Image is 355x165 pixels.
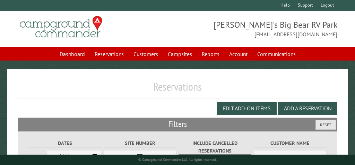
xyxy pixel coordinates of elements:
a: Dashboard [55,47,89,61]
button: Edit Add-on Items [217,102,277,115]
h2: Filters [18,118,337,131]
button: Add a Reservation [278,102,337,115]
small: © Campground Commander LLC. All rights reserved. [138,157,217,162]
a: Campsites [164,47,196,61]
label: From: [28,154,47,161]
label: Site Number [104,139,176,147]
a: Reservations [90,47,128,61]
a: Account [225,47,252,61]
a: Customers [129,47,162,61]
a: Communications [253,47,300,61]
img: Campground Commander [18,13,104,40]
label: Customer Name [254,139,327,147]
span: [PERSON_NAME]'s Big Bear RV Park [EMAIL_ADDRESS][DOMAIN_NAME] [177,19,337,38]
h1: Reservations [18,80,337,99]
label: Dates [28,139,101,147]
button: Reset [315,120,336,130]
label: Include Cancelled Reservations [179,139,251,155]
a: Reports [198,47,224,61]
